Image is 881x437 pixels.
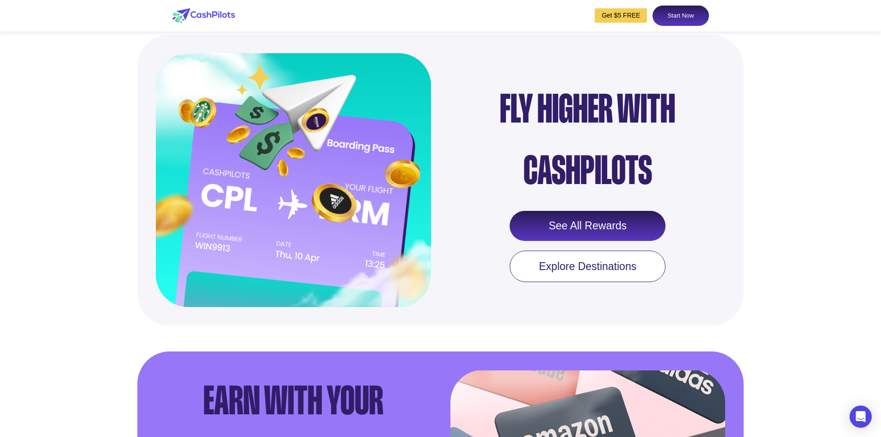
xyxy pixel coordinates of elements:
a: Get $5 FREE [595,8,647,23]
img: logo [173,8,235,23]
img: card-img [156,53,431,307]
div: Fly Higher with CashPilots [461,78,715,202]
a: Explore Destinations [510,251,665,282]
a: See All Rewards [510,211,665,241]
div: Open Intercom Messenger [850,406,872,428]
a: Start Now [653,6,708,26]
